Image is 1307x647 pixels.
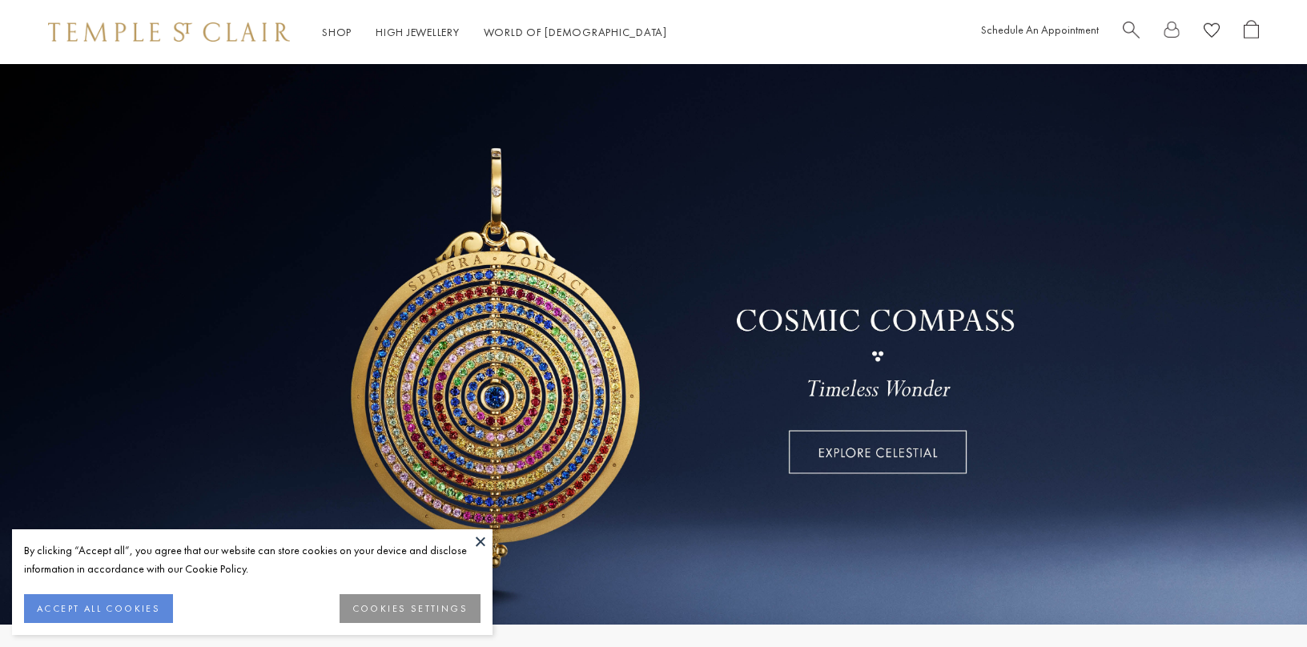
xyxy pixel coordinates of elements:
nav: Main navigation [322,22,667,42]
button: ACCEPT ALL COOKIES [24,594,173,623]
img: Temple St. Clair [48,22,290,42]
a: World of [DEMOGRAPHIC_DATA]World of [DEMOGRAPHIC_DATA] [484,25,667,39]
a: ShopShop [322,25,352,39]
button: COOKIES SETTINGS [340,594,481,623]
iframe: Gorgias live chat messenger [1227,572,1291,631]
a: Search [1123,20,1140,45]
a: View Wishlist [1204,20,1220,45]
a: High JewelleryHigh Jewellery [376,25,460,39]
div: By clicking “Accept all”, you agree that our website can store cookies on your device and disclos... [24,541,481,578]
a: Schedule An Appointment [981,22,1099,37]
a: Open Shopping Bag [1244,20,1259,45]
